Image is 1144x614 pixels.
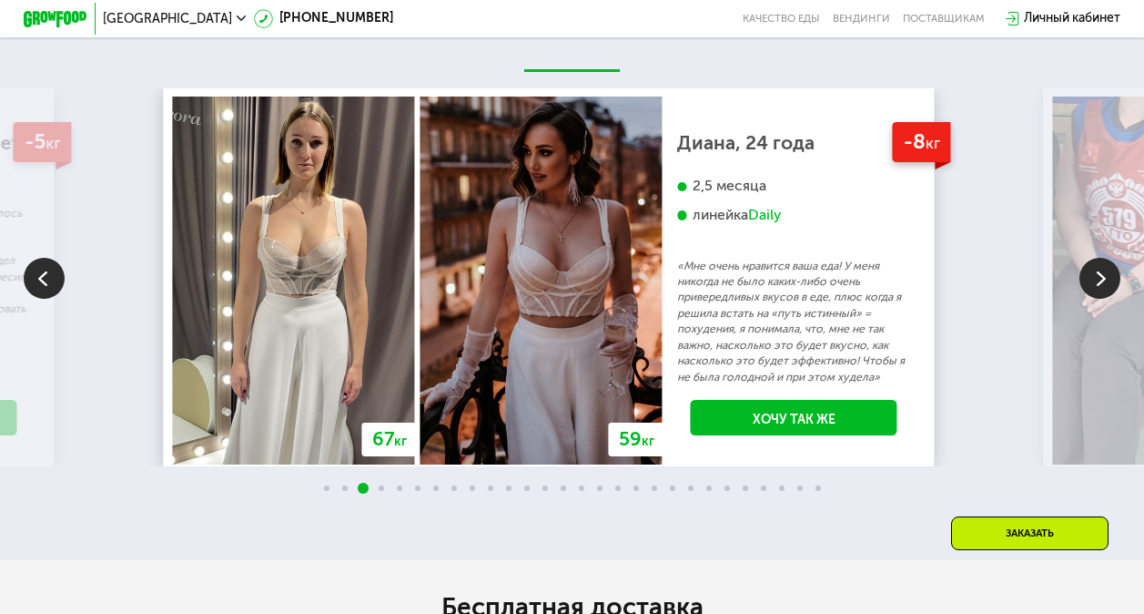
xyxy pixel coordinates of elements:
a: Вендинги [833,13,890,26]
div: 59 [608,423,664,456]
div: 2,5 месяца [677,177,910,195]
span: кг [394,434,407,449]
span: [GEOGRAPHIC_DATA] [103,13,232,26]
img: Slide left [24,258,65,299]
div: Личный кабинет [1024,9,1120,28]
div: поставщикам [903,13,985,26]
p: «Мне очень нравится ваша еда! У меня никогда не было каких-либо очень привередливых вкусов в еде,... [677,259,910,386]
div: Заказать [951,517,1109,550]
div: Диана, 24 года [677,135,910,150]
img: Slide right [1079,258,1120,299]
div: линейка [677,206,910,224]
div: 67 [362,423,418,456]
a: Хочу так же [691,400,897,435]
span: кг [642,434,654,449]
div: -8 [892,122,950,162]
div: -5 [14,122,71,162]
div: Daily [748,206,781,224]
span: кг [46,134,60,152]
a: [PHONE_NUMBER] [254,9,393,28]
span: кг [926,134,940,152]
a: Качество еды [743,13,820,26]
